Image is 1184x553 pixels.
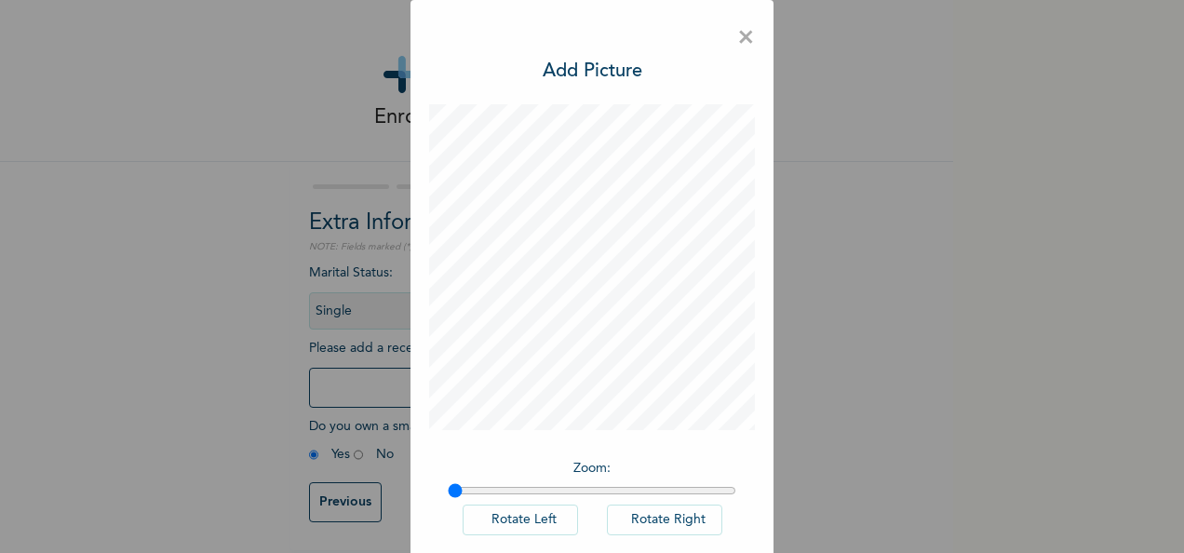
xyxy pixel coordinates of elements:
[543,58,642,86] h3: Add Picture
[463,505,578,535] button: Rotate Left
[607,505,722,535] button: Rotate Right
[737,19,755,58] span: ×
[448,459,736,479] p: Zoom :
[309,342,644,417] span: Please add a recent Passport Photograph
